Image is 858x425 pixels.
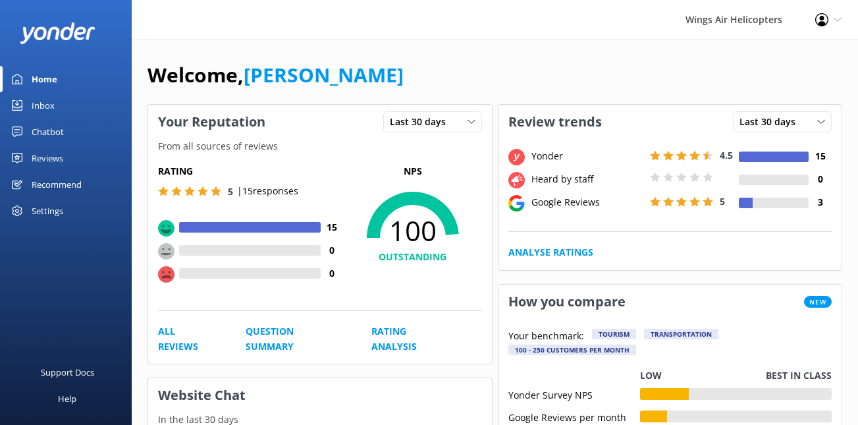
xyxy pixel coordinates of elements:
a: Rating Analysis [371,324,452,354]
span: 5 [228,185,233,198]
p: NPS [344,164,482,179]
div: Help [58,385,76,412]
h3: Website Chat [148,378,492,412]
span: 4.5 [720,149,733,161]
span: New [804,296,832,308]
h4: 0 [809,172,832,186]
h4: 0 [321,243,344,258]
div: Support Docs [41,359,94,385]
div: Home [32,66,57,92]
h1: Welcome, [147,59,404,91]
div: Yonder Survey NPS [508,388,640,400]
a: All Reviews [158,324,216,354]
div: Google Reviews per month [508,411,640,422]
h3: Your Reputation [148,105,275,139]
h3: How you compare [498,285,635,319]
h4: 15 [809,149,832,163]
h4: OUTSTANDING [344,250,482,264]
p: From all sources of reviews [148,139,492,154]
a: Analyse Ratings [508,245,593,260]
div: Reviews [32,145,63,171]
span: Last 30 days [390,115,454,129]
span: 5 [720,195,725,208]
div: Inbox [32,92,55,119]
h3: Review trends [498,105,612,139]
div: Heard by staff [528,172,647,186]
h5: Rating [158,164,344,179]
span: Last 30 days [739,115,803,129]
h4: 15 [321,220,344,235]
p: | 15 responses [237,184,298,198]
div: Recommend [32,171,82,198]
p: Low [640,368,662,383]
span: 100 [344,214,482,247]
h4: 0 [321,266,344,281]
img: yonder-white-logo.png [20,22,95,44]
div: Yonder [528,149,647,163]
div: Settings [32,198,63,224]
div: Google Reviews [528,195,647,210]
div: Chatbot [32,119,64,145]
a: [PERSON_NAME] [244,61,404,88]
h4: 3 [809,195,832,210]
p: Best in class [766,368,832,383]
div: 100 - 250 customers per month [508,345,636,355]
div: Tourism [592,329,636,339]
a: Question Summary [246,324,342,354]
div: Transportation [644,329,718,339]
p: Your benchmark: [508,329,584,345]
